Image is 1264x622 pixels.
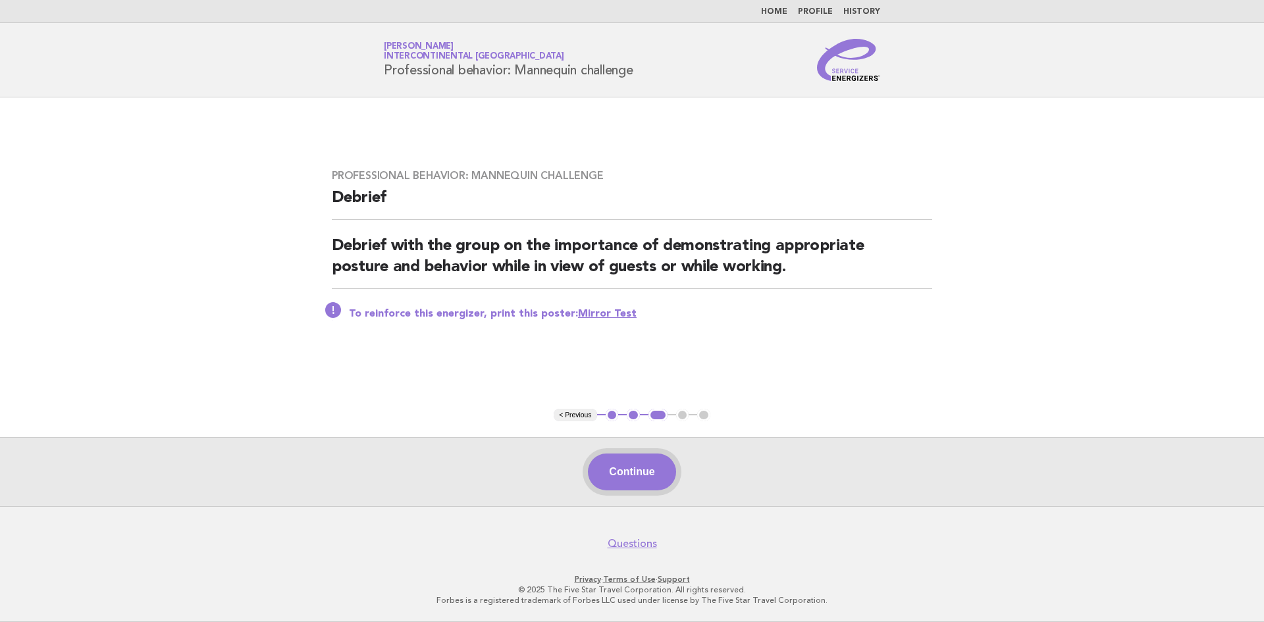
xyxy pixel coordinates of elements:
[843,8,880,16] a: History
[554,409,596,422] button: < Previous
[627,409,640,422] button: 2
[229,595,1035,606] p: Forbes is a registered trademark of Forbes LLC used under license by The Five Star Travel Corpora...
[332,169,932,182] h3: Professional behavior: Mannequin challenge
[588,454,675,490] button: Continue
[603,575,656,584] a: Terms of Use
[798,8,833,16] a: Profile
[608,537,657,550] a: Questions
[349,307,932,321] p: To reinforce this energizer, print this poster:
[648,409,668,422] button: 3
[384,43,633,77] h1: Professional behavior: Mannequin challenge
[606,409,619,422] button: 1
[384,53,564,61] span: InterContinental [GEOGRAPHIC_DATA]
[332,236,932,289] h2: Debrief with the group on the importance of demonstrating appropriate posture and behavior while ...
[578,309,637,319] a: Mirror Test
[817,39,880,81] img: Service Energizers
[658,575,690,584] a: Support
[575,575,601,584] a: Privacy
[761,8,787,16] a: Home
[229,584,1035,595] p: © 2025 The Five Star Travel Corporation. All rights reserved.
[384,42,564,61] a: [PERSON_NAME]InterContinental [GEOGRAPHIC_DATA]
[229,574,1035,584] p: · ·
[332,188,932,220] h2: Debrief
